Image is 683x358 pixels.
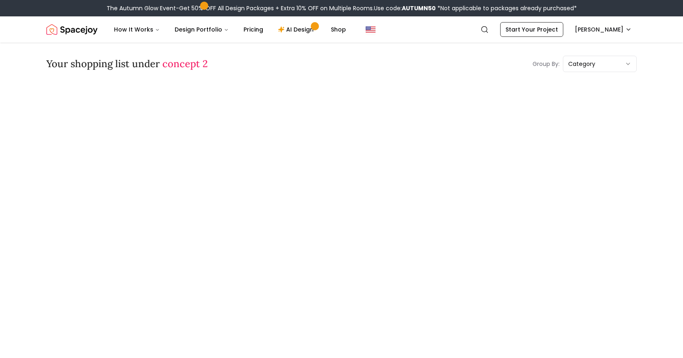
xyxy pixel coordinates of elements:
[500,22,563,37] a: Start Your Project
[402,4,436,12] b: AUTUMN50
[168,21,235,38] button: Design Portfolio
[46,21,98,38] img: Spacejoy Logo
[107,21,166,38] button: How It Works
[436,4,577,12] span: *Not applicable to packages already purchased*
[46,16,637,43] nav: Global
[271,21,323,38] a: AI Design
[162,57,208,70] span: concept 2
[374,4,436,12] span: Use code:
[237,21,270,38] a: Pricing
[107,21,353,38] nav: Main
[533,60,560,68] p: Group By:
[46,21,98,38] a: Spacejoy
[324,21,353,38] a: Shop
[366,25,376,34] img: United States
[107,4,577,12] div: The Autumn Glow Event-Get 50% OFF All Design Packages + Extra 10% OFF on Multiple Rooms.
[570,22,637,37] button: [PERSON_NAME]
[46,57,208,70] h3: Your shopping list under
